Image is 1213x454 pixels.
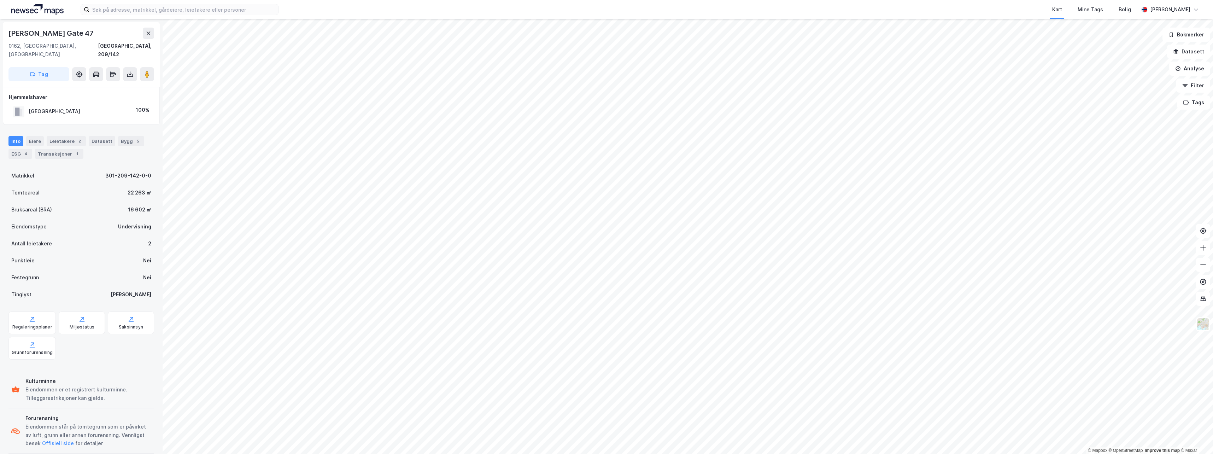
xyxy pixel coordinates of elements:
input: Søk på adresse, matrikkel, gårdeiere, leietakere eller personer [89,4,278,15]
div: 100% [136,106,150,114]
div: 5 [134,138,141,145]
div: Eiere [26,136,44,146]
div: Tomteareal [11,188,40,197]
img: logo.a4113a55bc3d86da70a041830d287a7e.svg [11,4,64,15]
a: Mapbox [1088,448,1107,453]
div: Nei [143,273,151,282]
div: Matrikkel [11,171,34,180]
div: 16 602 ㎡ [128,205,151,214]
div: Kontrollprogram for chat [1178,420,1213,454]
div: Nei [143,256,151,265]
button: Datasett [1167,45,1210,59]
div: 2 [76,138,83,145]
div: 4 [22,150,29,157]
div: 301-209-142-0-0 [105,171,151,180]
div: Bygg [118,136,144,146]
div: Festegrunn [11,273,39,282]
button: Bokmerker [1162,28,1210,42]
div: [PERSON_NAME] [111,290,151,299]
div: Eiendommen står på tomtegrunn som er påvirket av luft, grunn eller annen forurensning. Vennligst ... [25,423,151,448]
a: OpenStreetMap [1109,448,1143,453]
div: [PERSON_NAME] [1150,5,1190,14]
div: Kart [1052,5,1062,14]
div: [GEOGRAPHIC_DATA] [29,107,80,116]
div: Undervisning [118,222,151,231]
img: Z [1196,318,1210,331]
div: [GEOGRAPHIC_DATA], 209/142 [98,42,154,59]
iframe: Chat Widget [1178,420,1213,454]
div: 2 [148,239,151,248]
div: Reguleringsplaner [12,324,52,330]
div: Bruksareal (BRA) [11,205,52,214]
div: Eiendommen er et registrert kulturminne. Tilleggsrestriksjoner kan gjelde. [25,385,151,402]
div: Tinglyst [11,290,31,299]
a: Improve this map [1145,448,1180,453]
div: Info [8,136,23,146]
div: Hjemmelshaver [9,93,154,101]
div: Miljøstatus [70,324,94,330]
button: Analyse [1169,62,1210,76]
div: 0162, [GEOGRAPHIC_DATA], [GEOGRAPHIC_DATA] [8,42,98,59]
div: Forurensning [25,414,151,423]
button: Tags [1177,95,1210,110]
div: Datasett [89,136,115,146]
button: Filter [1176,78,1210,93]
div: Kulturminne [25,377,151,385]
div: Antall leietakere [11,239,52,248]
div: Leietakere [47,136,86,146]
div: Grunnforurensning [12,350,53,355]
div: Eiendomstype [11,222,47,231]
div: 22 263 ㎡ [128,188,151,197]
div: 1 [74,150,81,157]
div: Punktleie [11,256,35,265]
div: Bolig [1119,5,1131,14]
div: ESG [8,149,32,159]
div: Mine Tags [1078,5,1103,14]
div: Transaksjoner [35,149,83,159]
div: Saksinnsyn [119,324,143,330]
button: Tag [8,67,69,81]
div: [PERSON_NAME] Gate 47 [8,28,95,39]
